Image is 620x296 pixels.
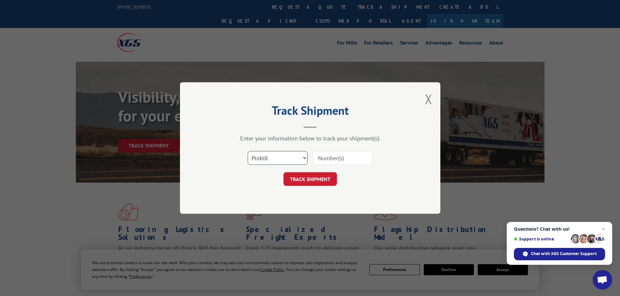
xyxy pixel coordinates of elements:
[593,270,612,290] div: Open chat
[599,225,607,233] span: Close chat
[514,226,605,232] span: Questions? Chat with us!
[283,172,337,186] button: TRACK SHIPMENT
[514,237,569,241] span: Support is online
[312,151,372,165] input: Number(s)
[213,135,408,142] div: Enter your information below to track your shipment(s).
[531,251,597,257] span: Chat with XGS Customer Support
[425,90,432,108] button: Close modal
[514,248,605,260] div: Chat with XGS Customer Support
[213,106,408,118] h2: Track Shipment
